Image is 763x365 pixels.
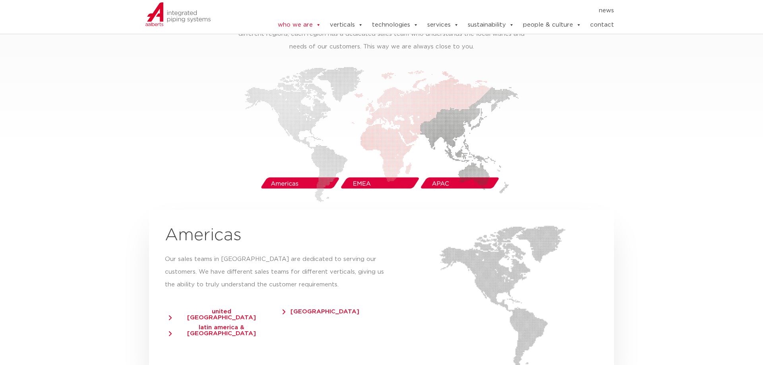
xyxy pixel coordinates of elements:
[599,4,614,17] a: news
[165,226,392,245] h2: Americas
[169,305,279,321] a: united [GEOGRAPHIC_DATA]
[169,309,267,321] span: united [GEOGRAPHIC_DATA]
[253,4,614,17] nav: Menu
[372,17,418,33] a: technologies
[278,17,321,33] a: who we are
[283,309,359,315] span: [GEOGRAPHIC_DATA]
[427,17,459,33] a: services
[468,17,514,33] a: sustainability
[523,17,581,33] a: people & culture
[283,305,371,315] a: [GEOGRAPHIC_DATA]
[169,321,279,336] a: latin america & [GEOGRAPHIC_DATA]
[165,253,392,291] p: Our sales teams in [GEOGRAPHIC_DATA] are dedicated to serving our customers. We have different sa...
[330,17,363,33] a: verticals
[169,324,267,336] span: latin america & [GEOGRAPHIC_DATA]
[590,17,614,33] a: contact
[230,15,533,53] p: We have a global footprint, with local sales organisations. Our sales organisation is divided int...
